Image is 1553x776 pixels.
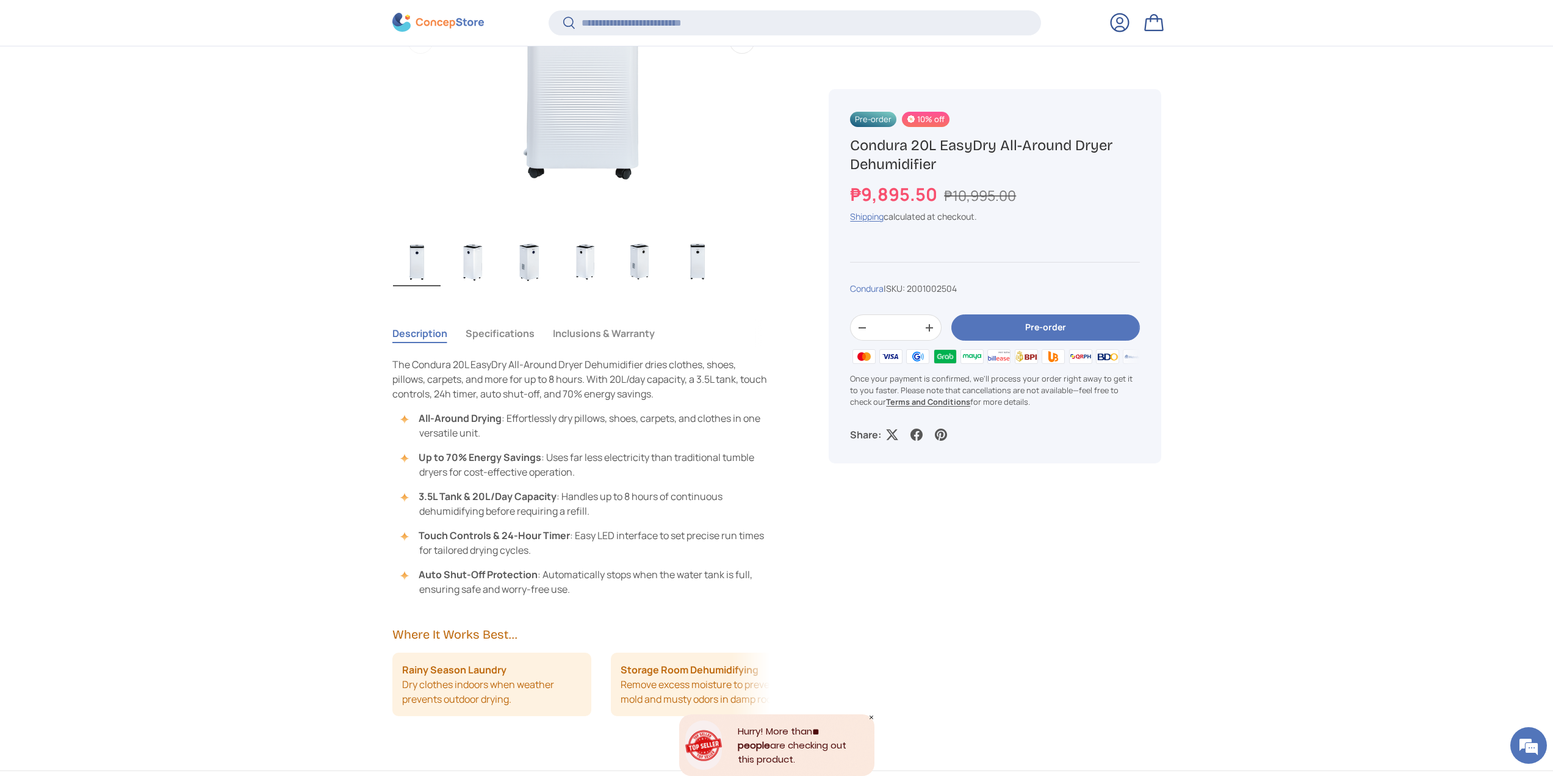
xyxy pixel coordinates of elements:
li: : Easy LED interface to set precise run times for tailored drying cycles. [405,528,771,557]
span: 10% off [902,112,949,127]
a: Condura [850,283,884,295]
img: grabpay [931,347,958,366]
div: Close [868,714,874,720]
img: metrobank [1121,347,1148,366]
strong: All-Around Drying [419,412,502,425]
li: : Handles up to 8 hours of continuous dehumidifying before requiring a refill. [405,489,771,518]
img: https://concepstore.ph/products/condura-easydry-all-around-dryer-dehumidifier-20l [674,238,721,286]
img: ConcepStore [392,13,484,32]
strong: Up to 70% Energy Savings [419,451,541,464]
span: Pre-order [850,112,896,127]
img: condura-easy-dry-dehumidifier-full-left-side-view-concepstore-dot-ph [561,238,609,286]
a: Shipping [850,211,884,223]
img: bdo [1094,347,1121,366]
h2: Where It Works Best... [392,626,771,643]
img: ubp [1040,347,1067,366]
button: Inclusions & Warranty [553,319,655,347]
h1: Condura 20L EasyDry All-Around Dryer Dehumidifier [850,136,1139,174]
img: condura-easy-dry-dehumidifier-right-side-view-concepstore [505,238,553,286]
img: condura-easy-dry-dehumidifier-full-right-side-view-condura-philippines [618,238,665,286]
li: Dry clothes indoors when weather prevents outdoor drying. [392,653,592,716]
img: master [850,347,877,366]
li: : Effortlessly dry pillows, shoes, carpets, and clothes in one versatile unit. [405,411,771,440]
button: Specifications [466,319,535,347]
strong: Rainy Season Laundry [402,662,506,677]
s: ₱10,995.00 [944,186,1016,205]
button: Pre-order [951,315,1139,341]
img: condura-easy-dry-dehumidifier-full-view-concepstore.ph [393,238,441,286]
li: : Uses far less electricity than traditional tumble dryers for cost-effective operation. [405,450,771,479]
div: calculated at checkout. [850,211,1139,223]
img: qrph [1067,347,1094,366]
span: The Condura 20L EasyDry All-Around Dryer Dehumidifier dries clothes, shoes, pillows, carpets, and... [392,358,767,401]
img: condura-easy-dry-dehumidifier-left-side-view-concepstore.ph [449,238,497,286]
span: | [884,283,957,295]
span: SKU: [886,283,905,295]
p: Once your payment is confirmed, we'll process your order right away to get it to you faster. Plea... [850,373,1139,408]
p: Share: [850,428,881,443]
li: : Automatically stops when the water tank is full, ensuring safe and worry-free use. [405,567,771,597]
img: visa [877,347,904,366]
img: bpi [1013,347,1040,366]
img: billease [985,347,1012,366]
img: gcash [904,347,931,366]
strong: 3.5L Tank & 20L/Day Capacity [419,490,557,503]
li: Remove excess moisture to prevent mold and musty odors in damp rooms. [611,653,810,716]
a: Terms and Conditions [886,396,970,407]
strong: Storage Room Dehumidifying [621,662,758,677]
img: maya [959,347,985,366]
span: 2001002504 [907,283,957,295]
button: Description [392,319,447,347]
strong: Auto Shut-Off Protection [419,568,538,581]
strong: Touch Controls & 24-Hour Timer [419,529,570,542]
strong: ₱9,895.50 [850,182,940,206]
